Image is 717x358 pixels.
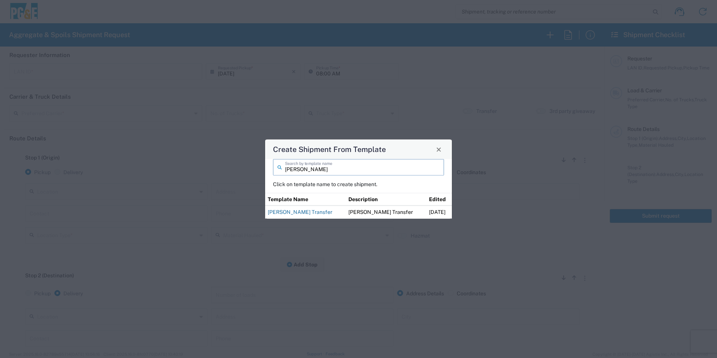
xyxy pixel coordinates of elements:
td: [PERSON_NAME] Transfer [346,206,426,219]
a: [PERSON_NAME] Transfer [268,209,332,215]
p: Click on template name to create shipment. [273,181,444,188]
th: Template Name [265,193,346,206]
th: Description [346,193,426,206]
td: [DATE] [426,206,452,219]
table: Shipment templates [265,193,452,219]
th: Edited [426,193,452,206]
button: Close [433,144,444,155]
h4: Create Shipment From Template [273,144,386,155]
